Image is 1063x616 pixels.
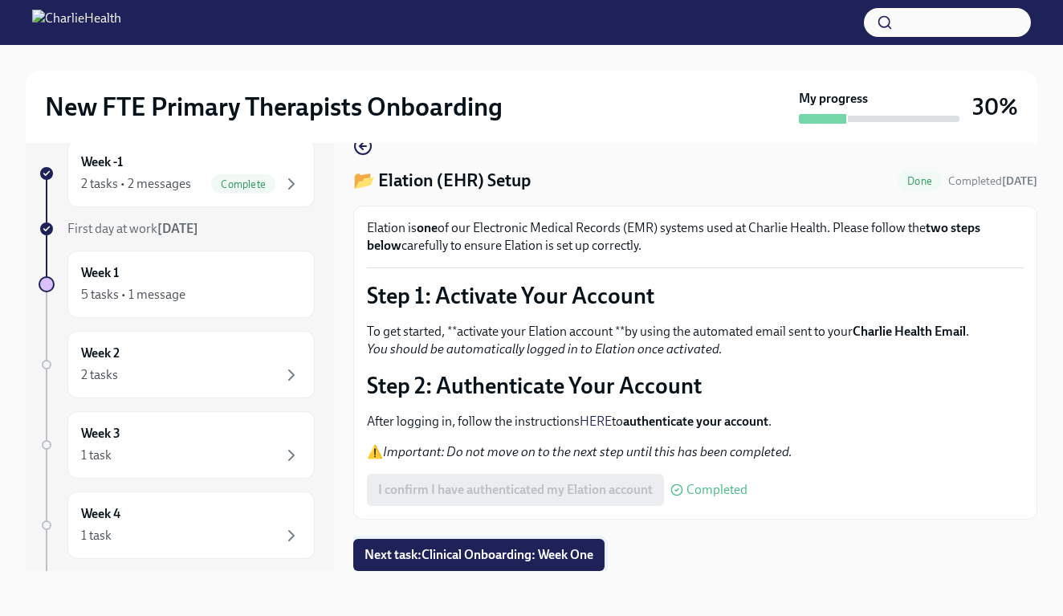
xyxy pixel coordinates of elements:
[353,539,605,571] button: Next task:Clinical Onboarding: Week One
[580,414,612,429] a: HERE
[81,447,112,464] div: 1 task
[367,323,1024,358] p: To get started, **activate your Elation account **by using the automated email sent to your .
[417,220,438,235] strong: one
[32,10,121,35] img: CharlieHealth
[39,492,315,559] a: Week 41 task
[39,140,315,207] a: Week -12 tasks • 2 messagesComplete
[81,345,120,362] h6: Week 2
[211,178,275,190] span: Complete
[1002,174,1037,188] strong: [DATE]
[39,251,315,318] a: Week 15 tasks • 1 message
[367,281,1024,310] p: Step 1: Activate Your Account
[367,371,1024,400] p: Step 2: Authenticate Your Account
[81,366,118,384] div: 2 tasks
[799,90,868,108] strong: My progress
[67,221,198,236] span: First day at work
[948,173,1037,189] span: October 7th, 2025 12:37
[948,174,1037,188] span: Completed
[367,341,723,357] em: You should be automatically logged in to Elation once activated.
[81,527,112,545] div: 1 task
[81,175,191,193] div: 2 tasks • 2 messages
[81,286,185,304] div: 5 tasks • 1 message
[383,444,792,459] em: Important: Do not move on to the next step until this has been completed.
[972,92,1018,121] h3: 30%
[686,483,747,496] span: Completed
[898,175,942,187] span: Done
[81,505,120,523] h6: Week 4
[623,414,768,429] strong: authenticate your account
[39,331,315,398] a: Week 22 tasks
[81,264,119,282] h6: Week 1
[157,221,198,236] strong: [DATE]
[365,547,593,563] span: Next task : Clinical Onboarding: Week One
[81,425,120,443] h6: Week 3
[81,153,123,171] h6: Week -1
[39,411,315,479] a: Week 31 task
[853,324,966,339] strong: Charlie Health Email
[367,413,1024,430] p: After logging in, follow the instructions to .
[367,219,1024,255] p: Elation is of our Electronic Medical Records (EMR) systems used at Charlie Health. Please follow ...
[367,443,1024,461] p: ⚠️
[353,169,531,193] h4: 📂 Elation (EHR) Setup
[39,220,315,238] a: First day at work[DATE]
[45,91,503,123] h2: New FTE Primary Therapists Onboarding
